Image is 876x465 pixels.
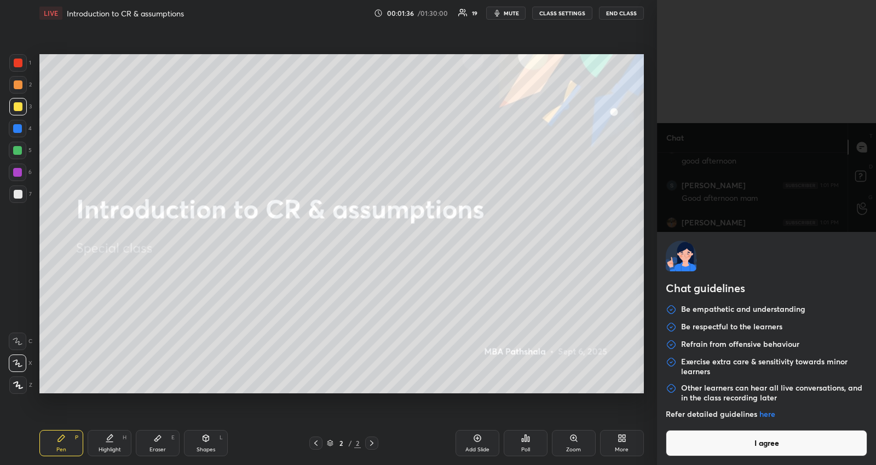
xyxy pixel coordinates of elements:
div: P [75,435,78,440]
div: L [220,435,223,440]
div: 6 [9,164,32,181]
p: Be respectful to the learners [681,322,782,333]
div: 2 [354,438,361,448]
div: Highlight [99,447,121,452]
div: Poll [521,447,530,452]
button: END CLASS [599,7,644,20]
button: CLASS SETTINGS [532,7,592,20]
div: 4 [9,120,32,137]
div: Eraser [149,447,166,452]
p: Other learners can hear all live conversations, and in the class recording later [681,383,867,403]
div: 2 [9,76,32,94]
div: Z [9,376,32,394]
button: I agree [666,430,867,456]
h4: Introduction to CR & assumptions [67,8,184,19]
p: Exercise extra care & sensitivity towards minor learners [681,357,867,376]
div: H [123,435,126,440]
div: X [9,354,32,372]
div: 7 [9,185,32,203]
div: Shapes [197,447,215,452]
div: Add Slide [465,447,489,452]
div: LIVE [39,7,62,20]
button: mute [486,7,526,20]
div: 5 [9,142,32,159]
div: 1 [9,54,31,72]
p: Refrain from offensive behaviour [681,339,799,350]
p: Refer detailed guidelines [666,409,867,419]
div: E [171,435,175,440]
div: C [9,333,32,350]
h2: Chat guidelines [666,280,867,299]
p: Be empathetic and understanding [681,304,805,315]
div: Pen [56,447,66,452]
div: 2 [336,440,347,446]
div: / [349,440,352,446]
a: here [759,409,775,419]
div: Zoom [566,447,581,452]
div: 19 [472,10,477,16]
div: More [615,447,629,452]
div: 3 [9,98,32,115]
span: mute [504,9,519,17]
